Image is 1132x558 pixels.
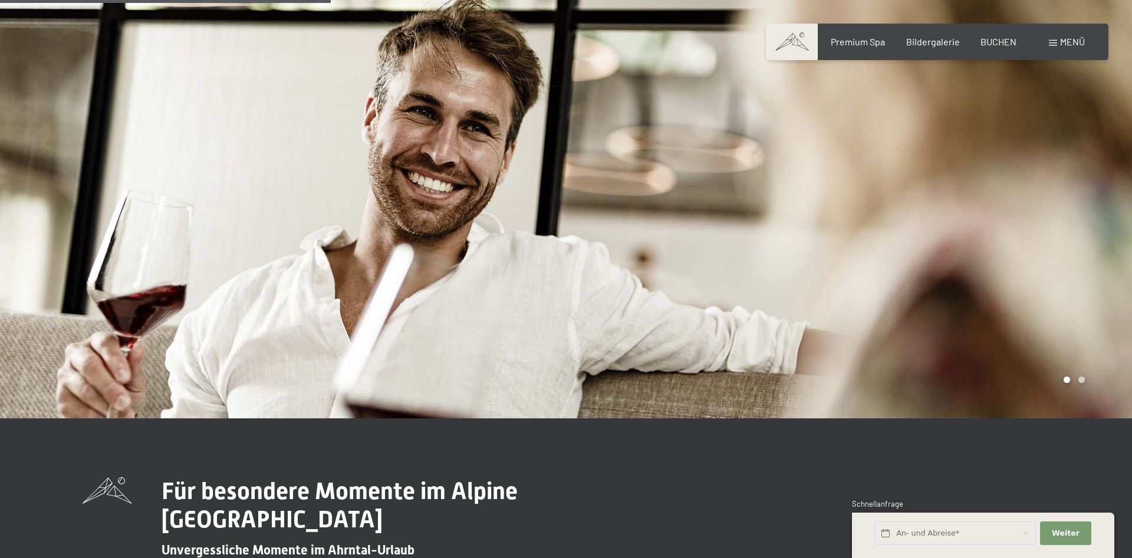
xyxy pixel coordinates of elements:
span: Menü [1060,36,1085,47]
span: Weiter [1052,528,1080,539]
div: Carousel Page 2 [1078,377,1085,383]
a: Bildergalerie [906,36,960,47]
a: Premium Spa [831,36,885,47]
span: Für besondere Momente im Alpine [GEOGRAPHIC_DATA] [162,477,518,533]
button: Weiter [1040,521,1091,546]
div: Carousel Pagination [1059,377,1085,383]
span: Schnellanfrage [852,499,903,509]
div: Carousel Page 1 (Current Slide) [1064,377,1070,383]
a: BUCHEN [980,36,1016,47]
span: Unvergessliche Momente im Ahrntal-Urlaub [162,543,414,557]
